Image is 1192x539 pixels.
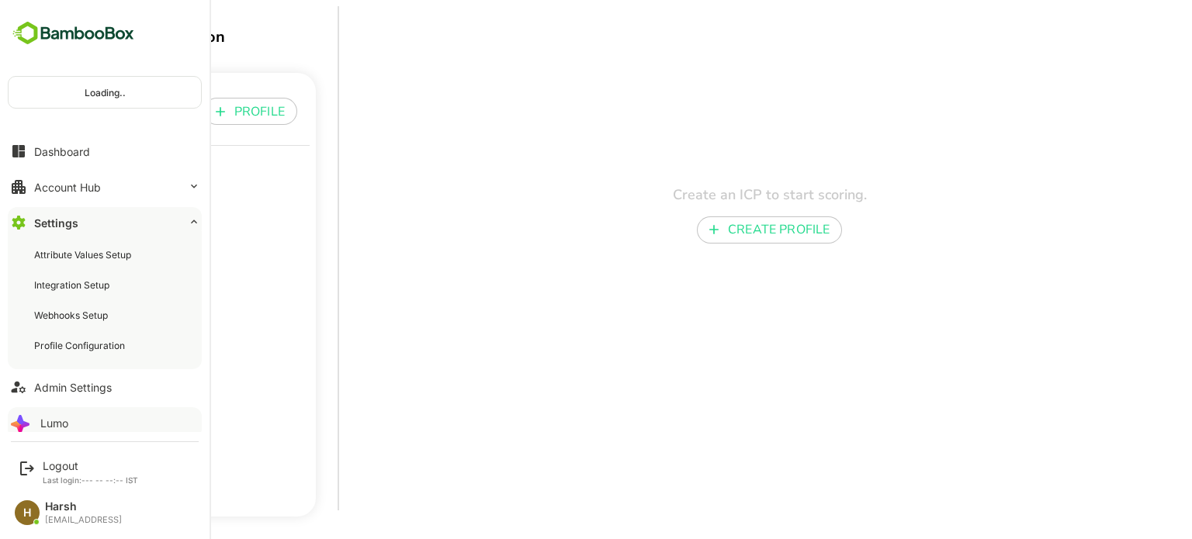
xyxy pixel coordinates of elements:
button: Dashboard [8,136,202,167]
p: CREATE PROFILE [674,220,775,239]
button: Settings [8,207,202,238]
img: BambooboxFullLogoMark.5f36c76dfaba33ec1ec1367b70bb1252.svg [8,19,139,48]
p: PROFILE [180,102,230,121]
p: Last login: --- -- --:-- IST [43,475,138,485]
div: Settings [34,216,78,230]
div: Admin Settings [34,381,112,394]
button: PROFILE [149,98,243,125]
button: Admin Settings [8,371,202,403]
div: Webhooks Setup [34,309,111,322]
button: Account Hub [8,171,202,202]
div: Harsh [45,500,122,513]
p: PROFILE [19,102,69,120]
div: H [15,500,40,525]
div: Attribute Values Setup [34,248,134,261]
button: CREATE PROFILE [643,216,788,244]
div: Loading.. [9,77,201,108]
div: Dashboard [34,145,90,158]
div: Account Hub [34,181,101,194]
div: [EMAIL_ADDRESS] [45,515,122,525]
div: Profile Configuration [19,26,262,47]
div: Profile Configuration [34,339,128,352]
div: Lumo [40,416,68,430]
div: Create an ICP to start scoring. [301,188,1129,202]
div: Logout [43,459,138,472]
button: Lumo [8,407,202,438]
div: Integration Setup [34,278,113,292]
